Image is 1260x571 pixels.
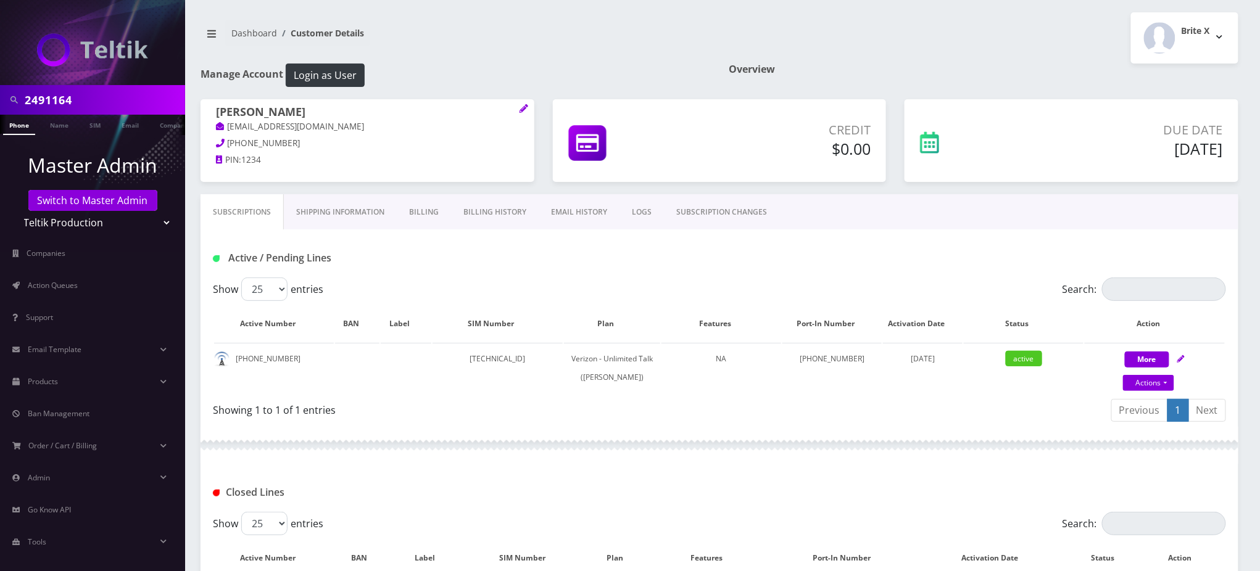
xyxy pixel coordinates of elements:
[1063,277,1226,301] label: Search:
[216,121,365,133] a: [EMAIL_ADDRESS][DOMAIN_NAME]
[1111,399,1168,422] a: Previous
[28,190,157,211] a: Switch to Master Admin
[29,440,97,451] span: Order / Cart / Billing
[284,194,397,230] a: Shipping Information
[1085,306,1225,342] th: Action: activate to sort column ascending
[702,121,871,139] p: Credit
[201,20,710,55] nav: breadcrumb
[911,353,935,364] span: [DATE]
[28,472,50,483] span: Admin
[433,306,563,342] th: SIM Number: activate to sort column ascending
[201,64,710,87] h1: Manage Account
[1102,277,1226,301] input: Search:
[216,105,519,120] h1: [PERSON_NAME]
[1006,351,1042,366] span: active
[241,512,288,535] select: Showentries
[782,343,882,393] td: [PHONE_NUMBER]
[702,139,871,158] h5: $0.00
[28,408,89,419] span: Ban Management
[213,252,538,264] h1: Active / Pending Lines
[213,487,538,498] h1: Closed Lines
[228,138,300,149] span: [PHONE_NUMBER]
[661,343,781,393] td: NA
[277,27,364,39] li: Customer Details
[539,194,620,230] a: EMAIL HISTORY
[241,277,288,301] select: Showentries
[214,343,334,393] td: [PHONE_NUMBER]
[214,306,334,342] th: Active Number: activate to sort column ascending
[1027,139,1223,158] h5: [DATE]
[1027,121,1223,139] p: Due Date
[213,398,710,417] div: Showing 1 to 1 of 1 entries
[451,194,539,230] a: Billing History
[1063,512,1226,535] label: Search:
[83,115,107,134] a: SIM
[664,194,779,230] a: SUBSCRIPTION CHANGES
[26,312,53,322] span: Support
[782,306,882,342] th: Port-In Number: activate to sort column ascending
[1182,26,1210,36] h2: Brite X
[1125,351,1169,368] button: More
[115,115,145,134] a: Email
[28,536,46,547] span: Tools
[381,306,431,342] th: Label: activate to sort column ascending
[1188,399,1226,422] a: Next
[213,255,220,262] img: Active / Pending Lines
[214,351,230,367] img: default.png
[28,376,58,387] span: Products
[883,306,963,342] th: Activation Date: activate to sort column ascending
[433,343,563,393] td: [TECHNICAL_ID]
[201,194,284,230] a: Subscriptions
[729,64,1238,75] h1: Overview
[37,33,148,67] img: Teltik Production
[28,504,71,515] span: Go Know API
[564,306,660,342] th: Plan: activate to sort column ascending
[1123,375,1174,391] a: Actions
[1102,512,1226,535] input: Search:
[231,27,277,39] a: Dashboard
[1167,399,1189,422] a: 1
[397,194,451,230] a: Billing
[286,64,365,87] button: Login as User
[154,115,195,134] a: Company
[44,115,75,134] a: Name
[28,280,78,290] span: Action Queues
[25,88,182,112] input: Search in Company
[620,194,664,230] a: LOGS
[241,154,261,165] span: 1234
[283,67,365,81] a: Login as User
[27,248,66,258] span: Companies
[213,512,323,535] label: Show entries
[1131,12,1238,64] button: Brite X
[3,115,35,135] a: Phone
[213,277,323,301] label: Show entries
[216,154,241,166] a: PIN:
[964,306,1084,342] th: Status: activate to sort column ascending
[335,306,379,342] th: BAN: activate to sort column ascending
[661,306,781,342] th: Features: activate to sort column ascending
[564,343,660,393] td: Verizon - Unlimited Talk ([PERSON_NAME])
[213,490,220,496] img: Closed Lines
[28,344,81,355] span: Email Template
